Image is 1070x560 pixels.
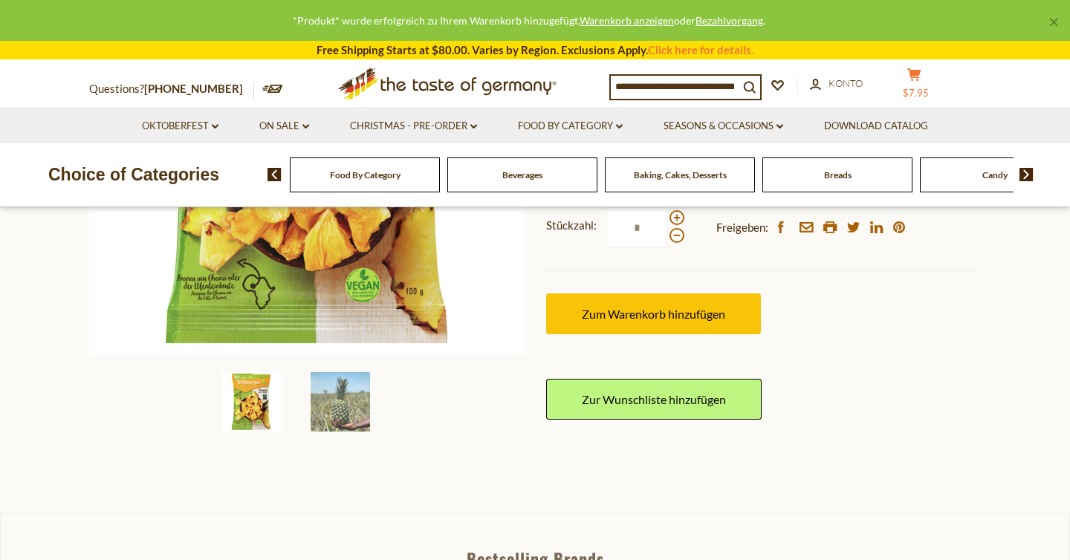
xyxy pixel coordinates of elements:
a: Candy [982,169,1008,180]
a: Food By Category [330,169,401,180]
a: Christmas - PRE-ORDER [350,118,477,134]
a: Click here for details. [648,43,753,56]
input: Stückzahl: [606,207,667,248]
a: On Sale [259,118,309,134]
div: *Produkt* wurde erfolgreich zu Ihrem Warenkorb hinzugefügt. oder . [12,12,1046,29]
p: Questions? [89,79,254,99]
a: Warenkorb anzeigen [580,14,674,27]
a: [PHONE_NUMBER] [144,82,243,95]
strong: Stückzahl: [546,216,597,235]
span: Freigeben: [716,218,768,237]
span: Zum Warenkorb hinzufügen [582,307,725,321]
a: Oktoberfest [142,118,218,134]
a: Download Catalog [824,118,928,134]
a: Seasons & Occasions [664,118,783,134]
a: Food By Category [518,118,623,134]
a: × [1049,18,1058,27]
button: $7.95 [892,68,936,105]
button: Zum Warenkorb hinzufügen [546,293,761,334]
a: Bezahlvorgang [695,14,763,27]
img: next arrow [1019,168,1034,181]
a: Zur Wunschliste hinzufügen [546,379,762,420]
span: $7.95 [903,87,929,99]
a: Breads [824,169,852,180]
img: Seeberger Unsweetened Pineapple Chips, Natural Fruit Snack, 200g [311,372,370,432]
a: Baking, Cakes, Desserts [634,169,727,180]
a: Konto [810,76,863,92]
img: previous arrow [267,168,282,181]
img: Seeberger Unsweetened Pineapple Chips, Natural Fruit Snack, 200g [221,372,281,432]
a: Beverages [502,169,542,180]
span: Konto [829,77,863,89]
